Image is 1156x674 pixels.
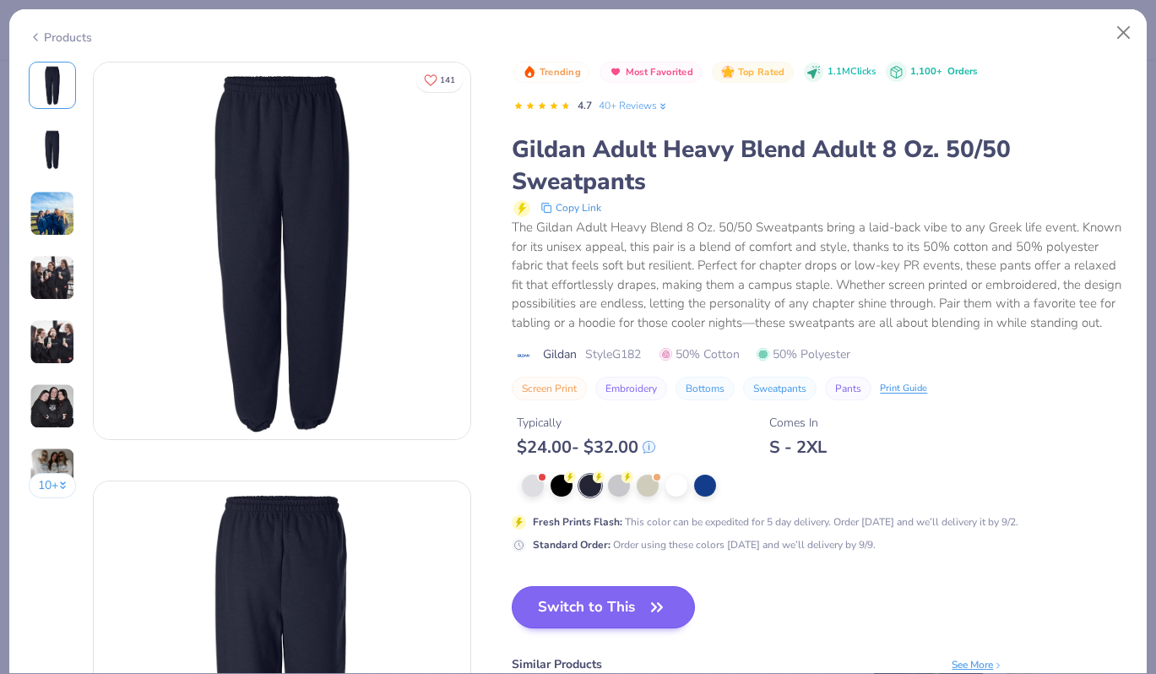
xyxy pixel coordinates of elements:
span: Gildan [543,345,577,363]
img: User generated content [30,383,75,429]
img: Top Rated sort [721,65,735,79]
strong: Fresh Prints Flash : [533,515,622,529]
a: 40+ Reviews [599,98,669,113]
div: Comes In [769,414,827,432]
button: Badge Button [513,62,589,84]
img: User generated content [30,255,75,301]
div: Typically [517,414,655,432]
button: Close [1108,17,1140,49]
img: User generated content [30,448,75,493]
span: 50% Cotton [659,345,740,363]
button: copy to clipboard [535,198,606,218]
button: Badge Button [600,62,702,84]
button: Like [416,68,463,92]
strong: Standard Order : [533,538,611,552]
div: Print Guide [880,382,927,396]
button: 10+ [29,473,77,498]
div: This color can be expedited for 5 day delivery. Order [DATE] and we’ll delivery it by 9/2. [533,514,1018,530]
span: 50% Polyester [757,345,850,363]
span: 4.7 [578,99,592,112]
button: Screen Print [512,377,587,400]
img: Front [94,63,470,439]
img: Most Favorited sort [609,65,622,79]
div: Products [29,29,92,46]
img: User generated content [30,191,75,236]
button: Sweatpants [743,377,817,400]
div: 1,100+ [910,65,977,79]
div: Gildan Adult Heavy Blend Adult 8 Oz. 50/50 Sweatpants [512,133,1127,198]
button: Pants [825,377,871,400]
div: See More [952,657,1003,672]
img: Back [32,129,73,170]
span: Trending [540,68,581,77]
button: Embroidery [595,377,667,400]
div: S - 2XL [769,437,827,458]
span: Orders [947,65,977,78]
button: Switch to This [512,586,695,628]
div: $ 24.00 - $ 32.00 [517,437,655,458]
img: Trending sort [523,65,536,79]
span: Top Rated [738,68,785,77]
div: Order using these colors [DATE] and we’ll delivery by 9/9. [533,537,876,552]
img: Front [32,65,73,106]
span: 1.1M Clicks [828,65,876,79]
span: 141 [440,76,455,84]
button: Badge Button [712,62,793,84]
div: 4.7 Stars [513,93,571,120]
div: The Gildan Adult Heavy Blend 8 Oz. 50/50 Sweatpants bring a laid-back vibe to any Greek life even... [512,218,1127,332]
span: Style G182 [585,345,641,363]
button: Bottoms [676,377,735,400]
span: Most Favorited [626,68,693,77]
img: User generated content [30,319,75,365]
div: Similar Products [512,655,602,673]
img: brand logo [512,349,535,362]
